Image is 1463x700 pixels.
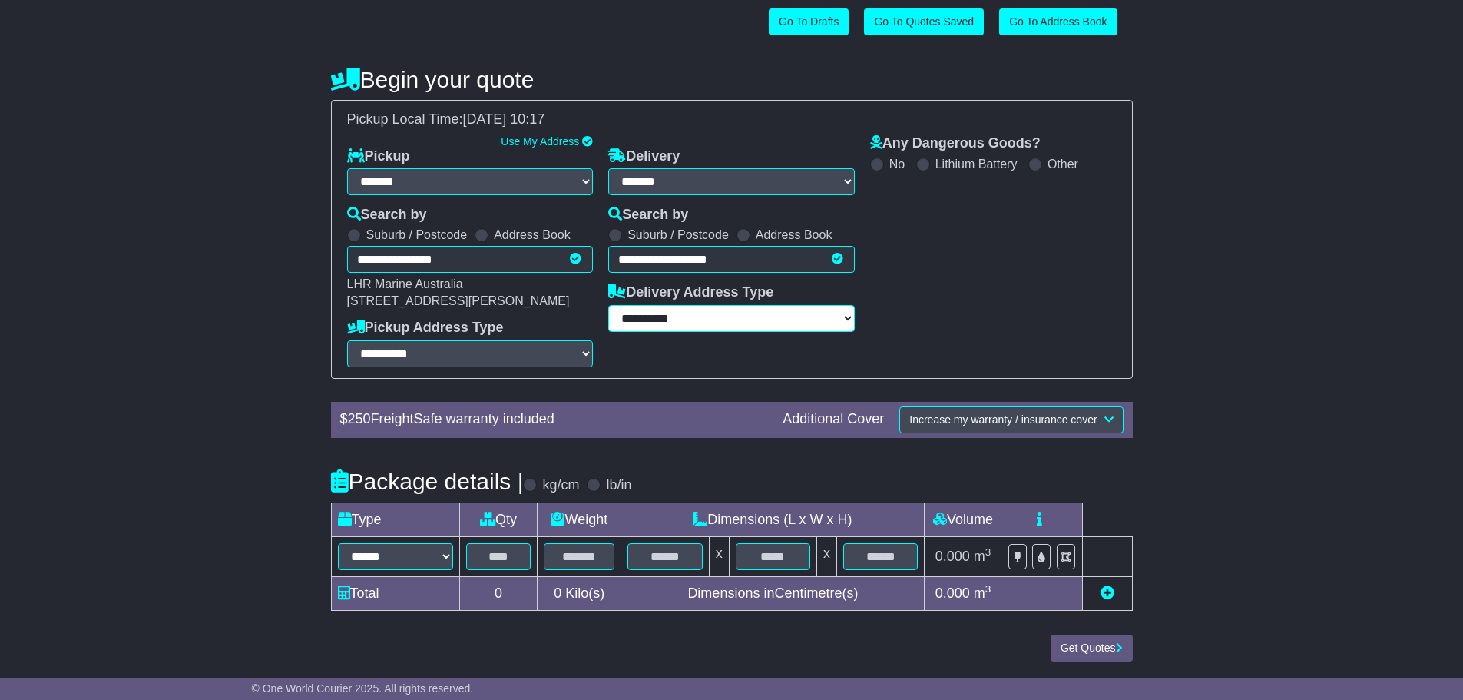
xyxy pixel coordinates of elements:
[538,576,621,610] td: Kilo(s)
[501,135,579,148] a: Use My Address
[756,227,832,242] label: Address Book
[775,411,892,428] div: Additional Cover
[347,207,427,224] label: Search by
[909,413,1097,426] span: Increase my warranty / insurance cover
[999,8,1117,35] a: Go To Address Book
[864,8,984,35] a: Go To Quotes Saved
[627,227,729,242] label: Suburb / Postcode
[331,503,459,536] td: Type
[925,503,1001,536] td: Volume
[331,576,459,610] td: Total
[606,477,631,494] label: lb/in
[621,503,925,536] td: Dimensions (L x W x H)
[339,111,1124,128] div: Pickup Local Time:
[817,536,837,576] td: x
[347,277,463,290] span: LHR Marine Australia
[347,148,410,165] label: Pickup
[935,586,970,601] span: 0.000
[608,148,680,165] label: Delivery
[1101,586,1114,601] a: Add new item
[347,320,504,337] label: Pickup Address Type
[252,682,474,695] span: © One World Courier 2025. All rights reserved.
[331,67,1133,92] h4: Begin your quote
[1048,157,1078,171] label: Other
[348,411,371,426] span: 250
[889,157,905,171] label: No
[899,406,1123,433] button: Increase my warranty / insurance cover
[935,157,1018,171] label: Lithium Battery
[542,477,579,494] label: kg/cm
[333,411,776,428] div: $ FreightSafe warranty included
[347,294,570,307] span: [STREET_ADDRESS][PERSON_NAME]
[974,586,991,601] span: m
[769,8,849,35] a: Go To Drafts
[1051,635,1133,662] button: Get Quotes
[974,549,991,564] span: m
[366,227,468,242] label: Suburb / Postcode
[463,111,545,127] span: [DATE] 10:17
[621,576,925,610] td: Dimensions in Centimetre(s)
[331,469,524,494] h4: Package details |
[608,284,773,301] label: Delivery Address Type
[709,536,729,576] td: x
[870,135,1041,152] label: Any Dangerous Goods?
[459,576,538,610] td: 0
[985,546,991,558] sup: 3
[935,549,970,564] span: 0.000
[608,207,688,224] label: Search by
[494,227,571,242] label: Address Book
[538,503,621,536] td: Weight
[985,583,991,595] sup: 3
[459,503,538,536] td: Qty
[554,586,561,601] span: 0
